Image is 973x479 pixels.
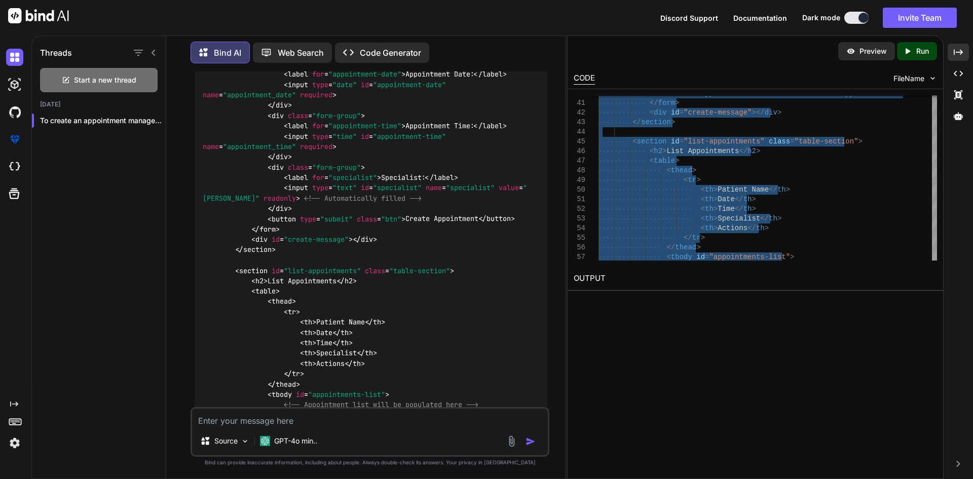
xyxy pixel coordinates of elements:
h2: [DATE] [32,100,166,108]
span: readonly [264,194,296,203]
p: Web Search [278,47,324,59]
span: class [365,266,385,275]
span: tr [292,370,300,379]
span: Patient Name [718,186,769,194]
span: > [696,176,700,184]
span: button [486,214,511,224]
h2: OUTPUT [568,267,943,290]
span: > [700,234,704,242]
span: </ > [353,235,377,244]
span: div [272,163,284,172]
div: CODE [574,72,595,85]
span: type [312,132,328,141]
span: button [272,214,296,224]
span: > [714,195,718,203]
span: name [203,142,219,151]
span: "appointments-list" [308,390,385,399]
span: Documentation [733,14,787,22]
span: label [288,121,308,130]
span: th [743,205,752,213]
span: </ > [336,276,357,285]
span: </ > [332,328,353,337]
span: </ > [332,338,353,347]
span: h2 [654,147,662,155]
span: "time" [332,132,357,141]
span: > [777,108,781,117]
span: < [649,157,653,165]
span: </ > [345,359,365,368]
span: = [705,253,709,261]
img: premium [6,131,23,148]
span: < = > [284,69,405,79]
span: id [696,253,705,261]
span: < [649,147,653,155]
span: < = = = = > [203,183,527,202]
span: = [679,137,683,145]
span: id [361,132,369,141]
div: 43 [574,118,585,127]
span: "specialist" [446,183,495,192]
span: "specialist" [373,183,422,192]
span: label [288,69,308,79]
div: 47 [574,156,585,166]
span: th [353,359,361,368]
span: input [288,132,308,141]
p: GPT-4o min.. [274,436,317,446]
span: "specialist" [328,173,377,182]
span: < [684,176,688,184]
span: </ [769,186,777,194]
span: > [714,214,718,223]
span: th [304,328,312,337]
span: th [743,195,752,203]
span: </ [747,224,756,232]
span: th [304,359,312,368]
span: < > [268,297,296,306]
span: < = > [284,121,405,130]
span: table [654,157,675,165]
span: </ > [251,225,280,234]
span: > [675,99,679,107]
span: tbody [670,253,692,261]
span: thead [276,380,296,389]
span: "create-message" [684,108,752,117]
span: "list-appointments" [284,266,361,275]
p: Preview [859,46,887,56]
img: attachment [506,435,517,447]
span: > [785,186,790,194]
span: id [296,390,304,399]
span: tr [692,234,700,242]
span: "appointment-date" [373,80,446,89]
span: < = > [268,111,365,120]
span: > [714,205,718,213]
span: thead [670,166,692,174]
span: "form-group" [312,163,361,172]
span: form [658,99,675,107]
img: cloudideIcon [6,158,23,175]
span: < [700,195,704,203]
span: > [752,195,756,203]
span: id [361,183,369,192]
span: value [499,183,519,192]
span: </ > [357,349,377,358]
span: </ > [474,69,507,79]
img: darkChat [6,49,23,66]
span: div [272,111,284,120]
span: < > [300,318,316,327]
span: > [714,186,718,194]
span: Time [718,205,735,213]
span: Actions [718,224,747,232]
span: </ [735,195,743,203]
span: > [670,118,675,126]
span: th [705,224,714,232]
span: < = > [284,173,381,182]
span: label [434,173,454,182]
div: 57 [574,252,585,262]
img: Pick Models [241,437,249,446]
span: label [482,69,503,79]
span: "appointment-time" [373,132,446,141]
span: section [637,137,666,145]
span: = [679,108,683,117]
span: "btn" [381,214,401,224]
span: id [670,137,679,145]
span: </ > [268,100,292,109]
